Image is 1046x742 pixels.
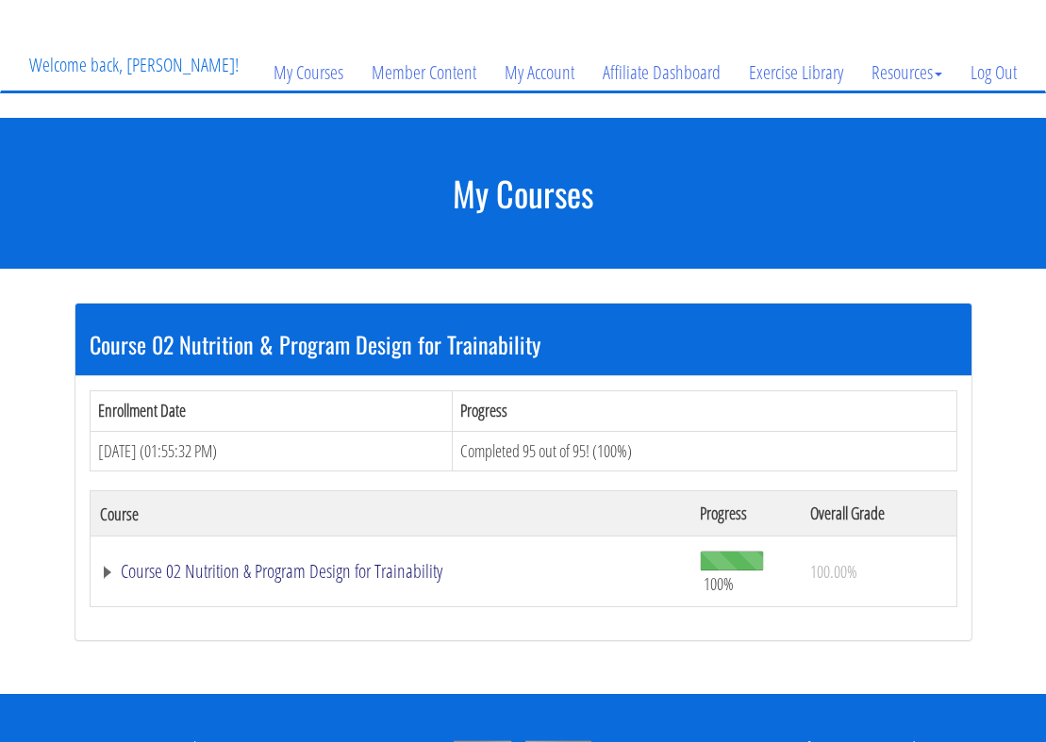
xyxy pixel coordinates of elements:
[857,27,956,118] a: Resources
[452,431,956,471] td: Completed 95 out of 95! (100%)
[490,27,589,118] a: My Account
[357,27,490,118] a: Member Content
[589,27,735,118] a: Affiliate Dashboard
[801,491,956,536] th: Overall Grade
[259,27,357,118] a: My Courses
[90,431,452,471] td: [DATE] (01:55:32 PM)
[690,491,800,536] th: Progress
[956,27,1031,118] a: Log Out
[100,562,682,581] a: Course 02 Nutrition & Program Design for Trainability
[801,536,956,607] td: 100.00%
[15,27,253,103] p: Welcome back, [PERSON_NAME]!
[735,27,857,118] a: Exercise Library
[90,332,957,356] h3: Course 02 Nutrition & Program Design for Trainability
[90,491,690,536] th: Course
[452,390,956,431] th: Progress
[704,573,734,594] span: 100%
[90,390,452,431] th: Enrollment Date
